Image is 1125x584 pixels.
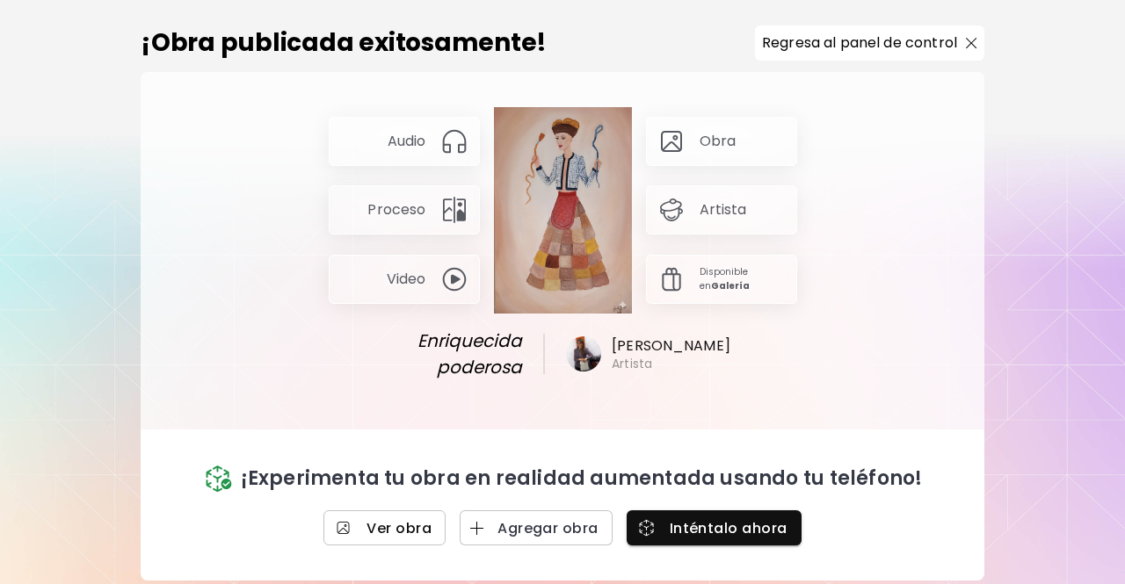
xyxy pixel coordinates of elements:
h6: Artista [612,356,652,371]
span: Ver obra [337,519,432,537]
p: ¡Experimenta tu obra en realidad aumentada usando tu teléfono! [241,465,923,493]
p: Artista [700,200,747,220]
span: Agregar obra [474,519,599,537]
p: Proceso [367,200,425,220]
p: Video [387,270,426,289]
a: Ver obra [323,510,446,545]
strong: Galería [711,279,751,292]
button: Inténtalo ahora [627,510,802,545]
button: Agregar obra [460,510,613,545]
p: Disponible en [700,265,786,293]
span: Inténtalo ahora [641,519,787,537]
span: Enriquecida poderosa [361,328,522,380]
h6: [PERSON_NAME] [612,336,730,356]
p: Audio [388,132,426,151]
p: Obra [700,132,737,151]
